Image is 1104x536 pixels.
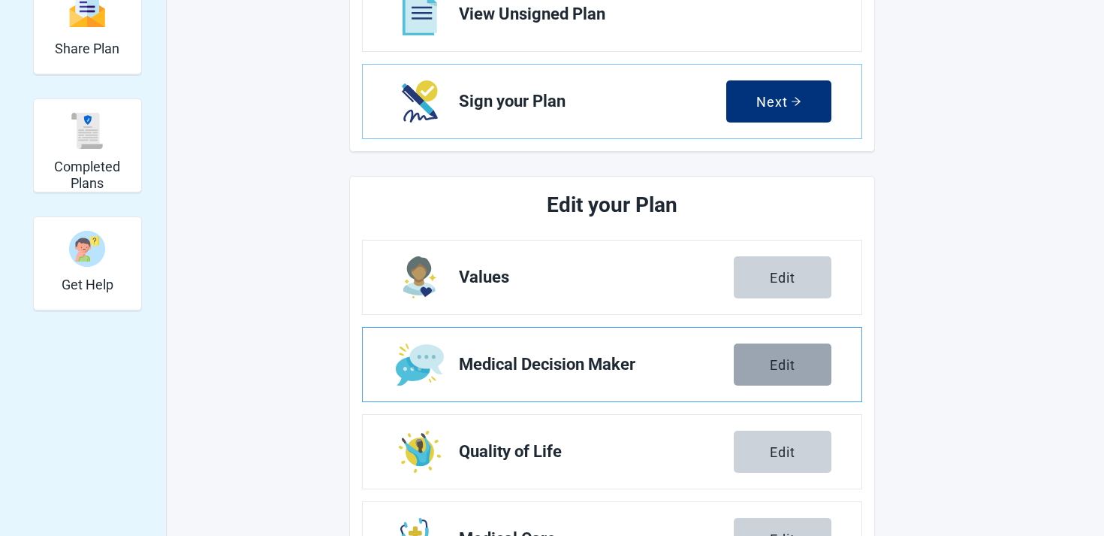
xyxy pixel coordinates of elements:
[756,94,801,109] div: Next
[62,277,113,293] h2: Get Help
[459,356,734,374] span: Medical Decision Maker
[33,217,142,310] div: Get Help
[363,241,861,314] a: Edit Values section
[791,96,801,107] span: arrow-right
[55,41,119,57] h2: Share Plan
[459,5,819,23] span: View Unsigned Plan
[734,431,831,473] button: Edit
[734,256,831,298] button: Edit
[459,268,734,286] span: Values
[69,113,105,149] img: svg%3e
[33,98,142,192] div: Completed Plans
[363,328,861,401] a: Edit Medical Decision Maker section
[734,344,831,386] button: Edit
[418,189,806,222] h2: Edit your Plan
[459,443,734,461] span: Quality of Life
[770,357,795,372] div: Edit
[726,80,831,123] button: Nextarrow-right
[363,65,861,138] a: Next Sign your Plan section
[770,444,795,459] div: Edit
[363,415,861,489] a: Edit Quality of Life section
[459,92,726,111] span: Sign your Plan
[770,270,795,285] div: Edit
[69,231,105,267] img: person-question-x68TBcxA.svg
[40,159,135,191] h2: Completed Plans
